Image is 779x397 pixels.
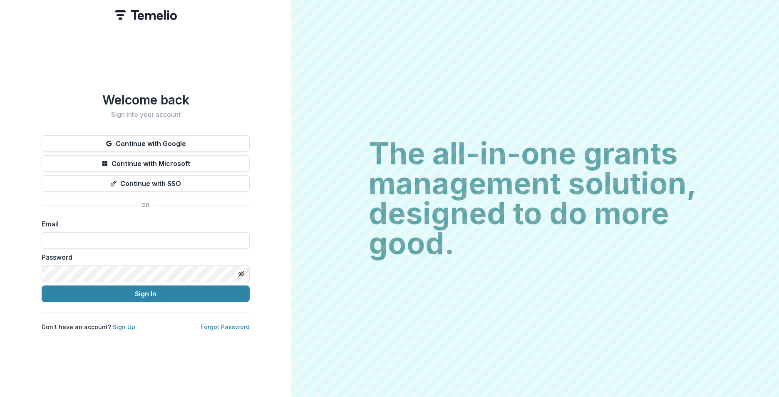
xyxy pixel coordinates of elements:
a: Sign Up [113,323,135,330]
button: Continue with Microsoft [42,155,250,172]
h2: Sign into your account [42,111,250,119]
label: Email [42,219,245,229]
button: Continue with Google [42,135,250,152]
label: Password [42,252,245,262]
h1: Welcome back [42,92,250,107]
button: Toggle password visibility [235,267,248,280]
p: Don't have an account? [42,323,135,331]
img: Temelio [114,10,177,20]
button: Sign In [42,285,250,302]
a: Forgot Password [201,323,250,330]
button: Continue with SSO [42,175,250,192]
